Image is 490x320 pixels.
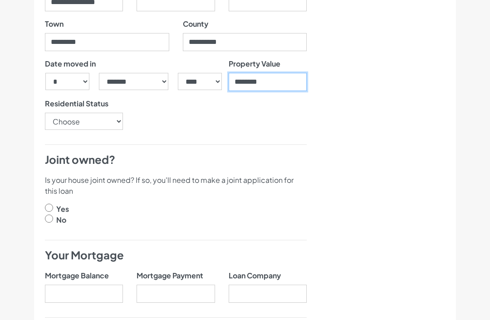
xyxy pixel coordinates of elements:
h4: Your Mortgage [45,248,307,263]
h4: Joint owned? [45,152,307,167]
label: Loan Company [229,270,281,281]
label: No [56,215,66,225]
label: Yes [56,204,69,215]
label: County [183,19,208,29]
label: Property Value [229,58,280,69]
label: Date moved in [45,58,96,69]
label: Residential Status [45,98,108,109]
p: Is your house joint owned? If so, you'll need to make a joint application for this loan [45,175,307,196]
label: Mortgage Balance [45,270,109,281]
label: Mortgage Payment [137,270,203,281]
label: Town [45,19,64,29]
